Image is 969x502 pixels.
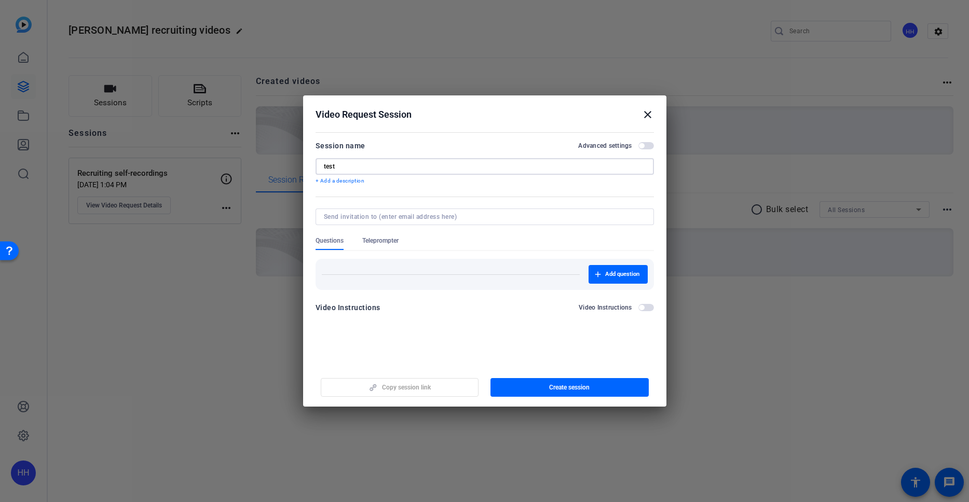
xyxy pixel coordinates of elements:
span: Create session [549,383,590,392]
h2: Advanced settings [578,142,632,150]
span: Add question [605,270,639,278]
p: + Add a description [316,177,654,185]
span: Questions [316,236,344,245]
mat-icon: close [642,108,654,121]
span: Teleprompter [362,236,399,245]
div: Video Instructions [316,301,380,314]
h2: Video Instructions [579,303,632,312]
input: Enter Session Name [324,162,646,171]
button: Create session [490,378,649,397]
div: Video Request Session [316,108,654,121]
div: Session name [316,140,365,152]
input: Send invitation to (enter email address here) [324,213,642,221]
button: Add question [589,265,648,284]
